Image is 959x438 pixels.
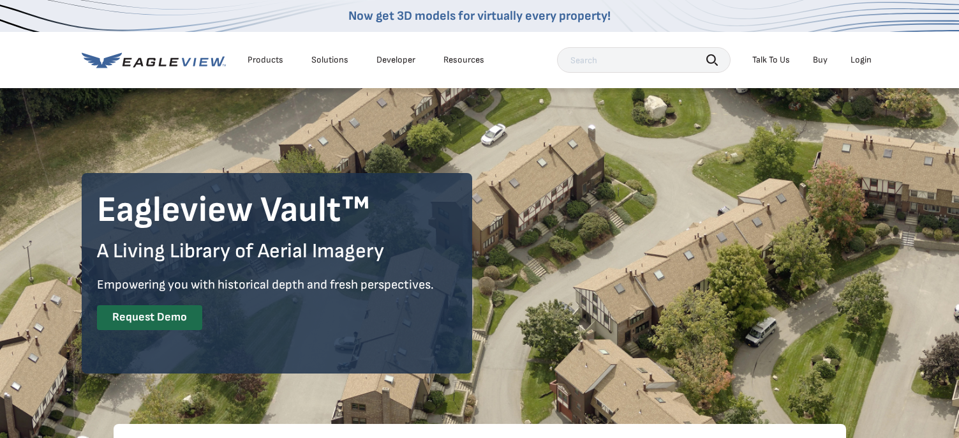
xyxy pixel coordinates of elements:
div: Login [851,54,872,66]
div: Resources [443,54,484,66]
a: Now get 3D models for virtually every property! [348,8,611,24]
a: Buy [813,54,828,66]
div: Solutions [311,54,348,66]
a: Request Demo [97,305,202,330]
a: Developer [376,54,415,66]
div: Products [248,54,283,66]
div: Empowering you with historical depth and fresh perspectives. [97,275,457,295]
div: Talk To Us [752,54,790,66]
div: A Living Library of Aerial Imagery [97,239,457,264]
input: Search [557,47,731,73]
h1: Eagleview Vault™ [97,188,457,233]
